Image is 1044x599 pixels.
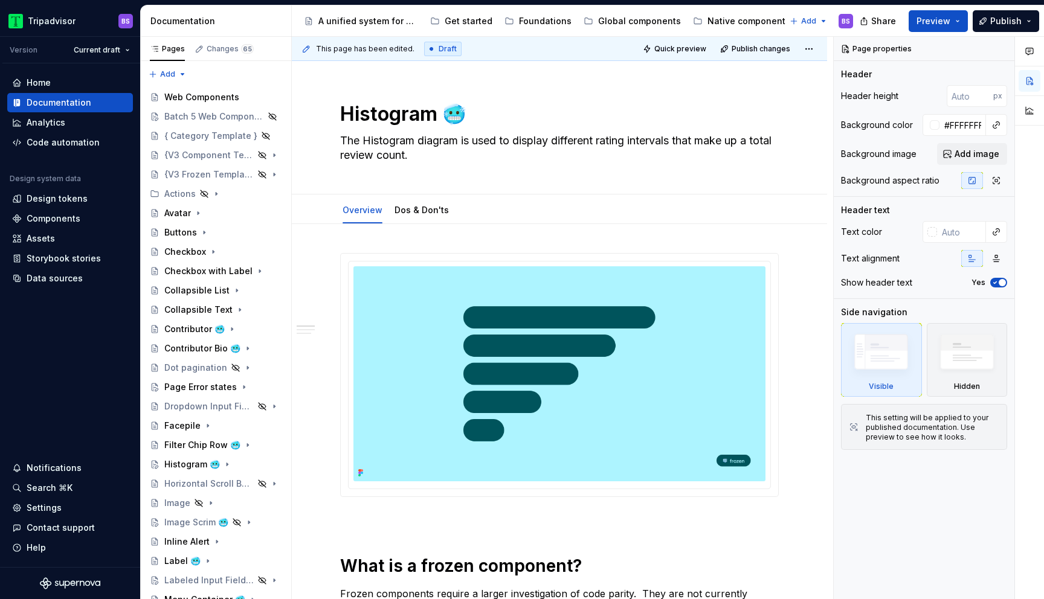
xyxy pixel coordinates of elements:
[854,10,904,32] button: Share
[160,69,175,79] span: Add
[842,16,850,26] div: BS
[10,174,81,184] div: Design system data
[7,478,133,498] button: Search ⌘K
[7,133,133,152] a: Code automation
[841,175,939,187] div: Background aspect ratio
[27,193,88,205] div: Design tokens
[145,319,286,339] a: Contributor 🥶
[145,281,286,300] a: Collapsible List
[993,91,1002,101] p: px
[7,209,133,228] a: Components
[8,14,23,28] img: 0ed0e8b8-9446-497d-bad0-376821b19aa5.png
[164,536,210,548] div: Inline Alert
[164,574,254,586] div: Labeled Input Field 🥶
[338,197,387,222] div: Overview
[7,113,133,132] a: Analytics
[939,114,986,136] input: Auto
[316,44,414,54] span: This page has been edited.
[145,339,286,358] a: Contributor Bio 🥶
[7,73,133,92] a: Home
[27,97,91,109] div: Documentation
[7,458,133,478] button: Notifications
[145,377,286,397] a: Page Error states
[145,358,286,377] a: Dot pagination
[927,323,1008,397] div: Hidden
[68,42,135,59] button: Current draft
[164,91,239,103] div: Web Components
[841,90,898,102] div: Header height
[866,413,999,442] div: This setting will be applied to your published documentation. Use preview to see how it looks.
[164,362,227,374] div: Dot pagination
[150,44,185,54] div: Pages
[955,148,999,160] span: Add image
[7,518,133,537] button: Contact support
[519,15,572,27] div: Foundations
[164,168,254,181] div: {V3 Frozen Template}
[841,204,890,216] div: Header text
[145,397,286,416] a: Dropdown Input Field 🥶
[707,15,790,27] div: Native components
[299,9,784,33] div: Page tree
[40,577,100,589] a: Supernova Logo
[164,284,230,296] div: Collapsible List
[164,130,257,142] div: { Category Template }
[145,203,286,223] a: Avatar
[871,15,896,27] span: Share
[841,277,912,289] div: Show header text
[164,400,254,412] div: Dropdown Input Field 🥶
[164,111,264,123] div: Batch 5 Web Components
[7,93,133,112] a: Documentation
[318,15,418,27] div: A unified system for every journey.
[971,278,985,287] label: Yes
[145,126,286,146] a: { Category Template }
[7,538,133,557] button: Help
[164,149,254,161] div: {V3 Component Template}
[688,11,795,31] a: Native components
[145,455,286,474] a: Histogram 🥶
[27,502,62,514] div: Settings
[164,226,197,239] div: Buttons
[164,458,220,470] div: Histogram 🥶
[164,497,190,509] div: Image
[27,462,82,474] div: Notifications
[27,232,55,245] div: Assets
[841,252,900,264] div: Text alignment
[145,66,190,83] button: Add
[340,555,779,577] h1: What is a frozen component?
[164,381,237,393] div: Page Error states
[145,532,286,551] a: Inline Alert
[2,8,138,34] button: TripadvisorBS
[145,184,286,203] div: Actions
[27,272,83,284] div: Data sources
[937,221,986,243] input: Auto
[164,478,254,490] div: Horizontal Scroll Bar Button
[990,15,1022,27] span: Publish
[654,44,706,54] span: Quick preview
[841,323,922,397] div: Visible
[121,16,130,26] div: BS
[395,205,449,215] a: Dos & Don'ts
[164,342,240,354] div: Contributor Bio 🥶
[164,265,253,277] div: Checkbox with Label
[841,119,913,131] div: Background color
[74,45,120,55] span: Current draft
[164,188,196,200] div: Actions
[145,300,286,319] a: Collapsible Text
[145,435,286,455] a: Filter Chip Row 🥶
[7,249,133,268] a: Storybook stories
[732,44,790,54] span: Publish changes
[27,136,100,149] div: Code automation
[164,323,225,335] div: Contributor 🥶
[390,197,454,222] div: Dos & Don'ts
[937,143,1007,165] button: Add image
[973,10,1039,32] button: Publish
[145,165,286,184] a: {V3 Frozen Template}
[841,226,882,238] div: Text color
[164,246,206,258] div: Checkbox
[28,15,76,27] div: Tripadvisor
[27,117,65,129] div: Analytics
[27,252,101,264] div: Storybook stories
[439,44,457,54] span: Draft
[841,68,872,80] div: Header
[786,13,831,30] button: Add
